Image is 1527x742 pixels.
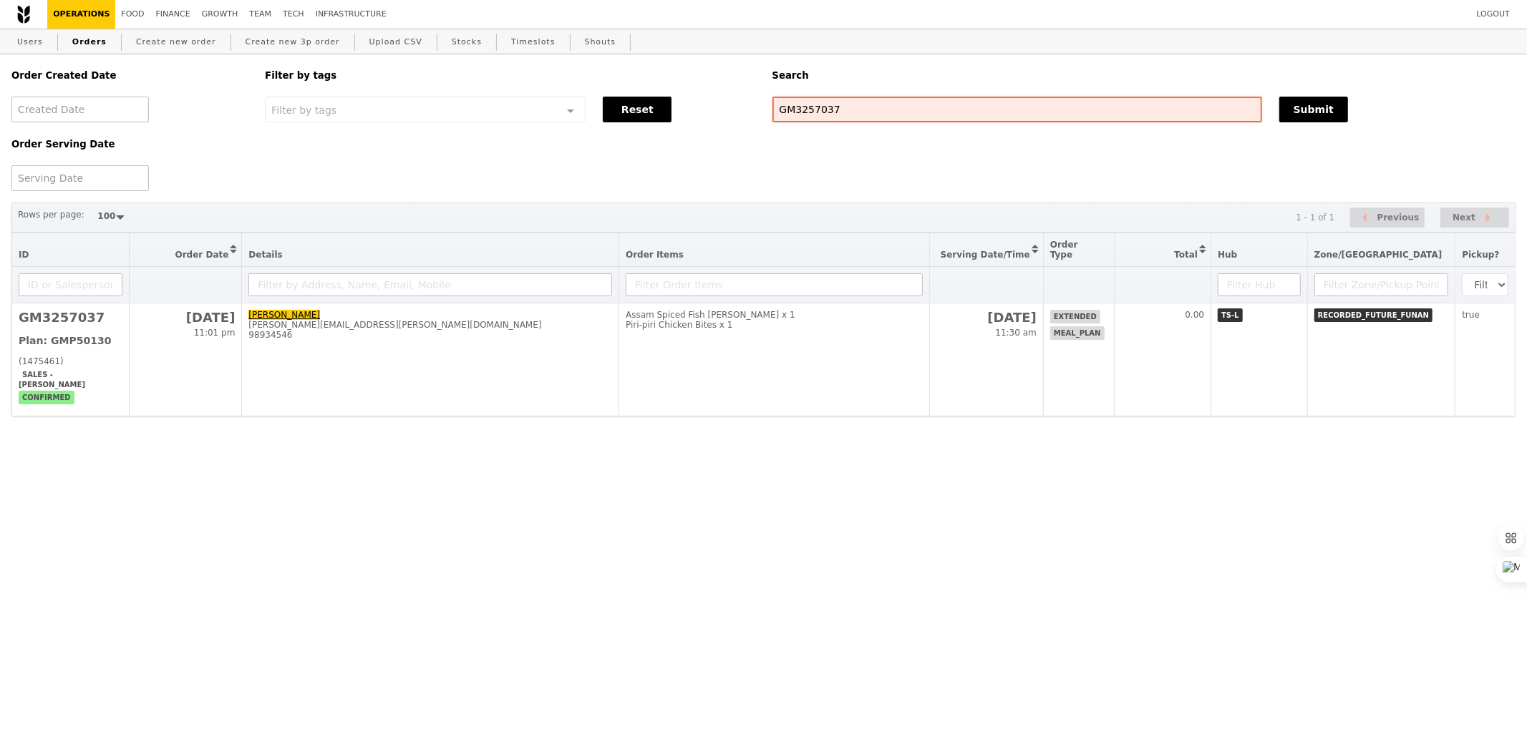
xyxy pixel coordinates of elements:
span: Details [248,250,282,260]
span: true [1462,310,1480,320]
a: Users [11,29,49,55]
span: 11:01 pm [194,328,236,338]
span: Hub [1218,250,1237,260]
label: Rows per page: [18,208,84,222]
button: Next [1440,208,1509,228]
a: Shouts [579,29,622,55]
a: Orders [67,29,112,55]
span: Order Type [1050,240,1078,260]
span: 0.00 [1185,310,1204,320]
button: Submit [1279,97,1348,122]
div: (1475461) [19,356,122,366]
a: Timeslots [505,29,561,55]
input: Filter Zone/Pickup Point [1314,273,1449,296]
span: Next [1453,209,1475,226]
span: Filter by tags [271,103,336,116]
span: Previous [1377,209,1420,226]
span: extended [1050,310,1100,323]
h5: Search [772,70,1516,81]
h2: [DATE] [136,310,235,325]
input: Serving Date [11,165,149,191]
span: meal_plan [1050,326,1105,340]
h2: GM3257037 [19,310,122,325]
input: Filter Hub [1218,273,1301,296]
span: Zone/[GEOGRAPHIC_DATA] [1314,250,1443,260]
a: Upload CSV [364,29,428,55]
a: [PERSON_NAME] [248,310,320,320]
a: Create new order [130,29,222,55]
h5: Order Created Date [11,70,248,81]
span: TS-L [1218,308,1243,322]
a: Stocks [446,29,488,55]
input: Created Date [11,97,149,122]
span: Pickup? [1462,250,1499,260]
span: 11:30 am [996,328,1037,338]
span: RECORDED_FUTURE_FUNAN [1314,308,1433,322]
span: confirmed [19,391,74,404]
div: 1 - 1 of 1 [1296,213,1334,223]
img: Grain logo [17,5,30,24]
h5: Filter by tags [265,70,755,81]
h2: [DATE] [936,310,1037,325]
input: Filter Order Items [626,273,923,296]
h3: Plan: GMP50130 [19,335,122,346]
button: Reset [603,97,672,122]
div: [PERSON_NAME][EMAIL_ADDRESS][PERSON_NAME][DOMAIN_NAME] [248,320,612,330]
div: Assam Spiced Fish [PERSON_NAME] x 1 [626,310,923,320]
input: Search any field [772,97,1262,122]
div: Piri-piri Chicken Bites x 1 [626,320,923,330]
span: Sales - [PERSON_NAME] [19,368,89,391]
input: ID or Salesperson name [19,273,122,296]
span: Order Items [626,250,684,260]
span: ID [19,250,29,260]
div: 98934546 [248,330,612,340]
button: Previous [1350,208,1425,228]
a: Create new 3p order [240,29,346,55]
h5: Order Serving Date [11,139,248,150]
input: Filter by Address, Name, Email, Mobile [248,273,612,296]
